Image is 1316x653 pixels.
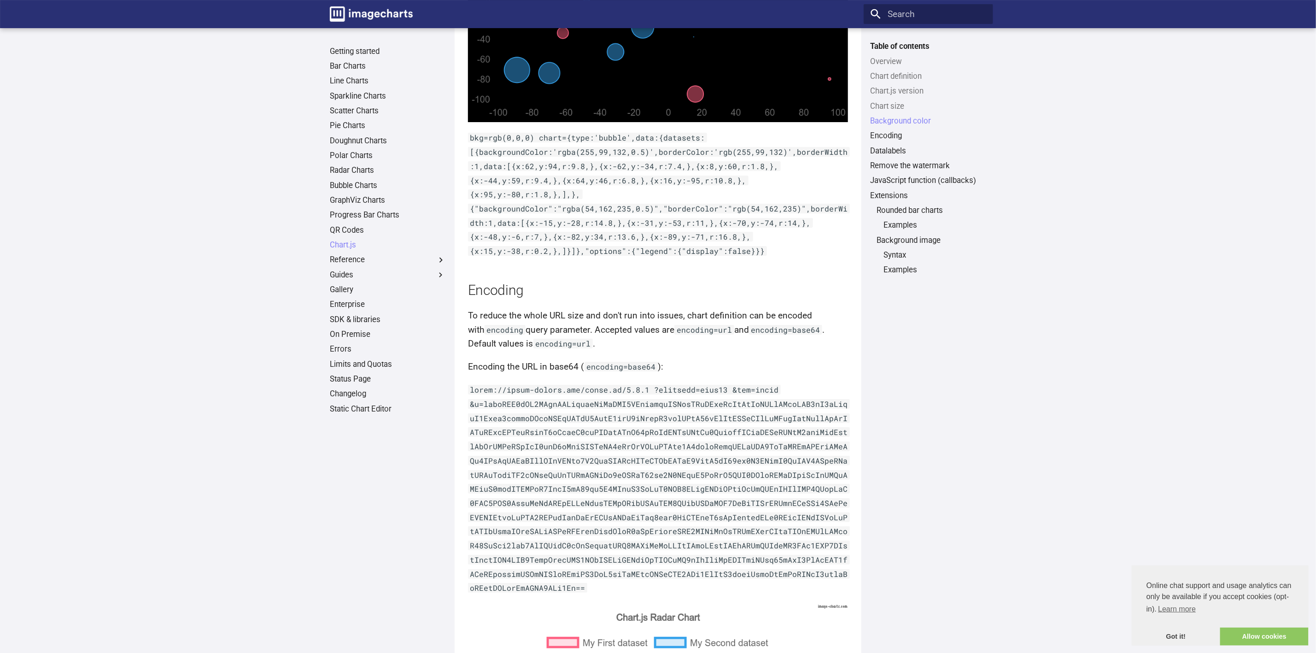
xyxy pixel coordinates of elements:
div: cookieconsent [1132,565,1309,646]
a: Background image [877,235,987,245]
nav: Extensions [870,206,986,275]
a: Status Page [330,374,446,384]
a: Remove the watermark [870,161,986,171]
a: dismiss cookie message [1132,628,1220,646]
nav: Table of contents [864,41,993,275]
a: Limits and Quotas [330,359,446,370]
a: learn more about cookies [1157,602,1197,616]
a: Changelog [330,389,446,399]
code: encoding [485,325,526,335]
a: Static Chart Editor [330,404,446,414]
a: Chart.js version [870,86,986,96]
a: Scatter Charts [330,106,446,116]
a: Sparkline Charts [330,91,446,101]
label: Table of contents [864,41,993,52]
a: Image-Charts documentation [325,2,417,26]
a: JavaScript function (callbacks) [870,176,986,186]
a: Line Charts [330,76,446,86]
a: allow cookies [1220,628,1309,646]
a: SDK & libraries [330,315,446,325]
a: GraphViz Charts [330,195,446,206]
a: Datalabels [870,146,986,156]
code: encoding=base64 [585,362,658,371]
a: Encoding [870,131,986,141]
label: Reference [330,255,446,265]
a: Radar Charts [330,165,446,176]
code: encoding=base64 [749,325,823,335]
a: Polar Charts [330,151,446,161]
label: Guides [330,270,446,280]
a: Bubble Charts [330,181,446,191]
code: lorem://ipsum-dolors.ame/conse.ad/5.8.1 ?elitsedd=eius13 &tem=incid &u=laboREE0dOL2MAgnAALiquaeNi... [468,385,850,593]
a: Enterprise [330,300,446,310]
a: Chart.js [330,240,446,250]
code: encoding=url [674,325,734,335]
a: Progress Bar Charts [330,210,446,220]
h2: Encoding [468,281,848,300]
a: Syntax [883,250,986,260]
a: Doughnut Charts [330,136,446,146]
a: Chart size [870,101,986,112]
a: Examples [883,265,986,275]
a: Overview [870,57,986,67]
img: logo [330,6,413,22]
p: To reduce the whole URL size and don't run into issues, chart definition can be encoded with quer... [468,309,848,351]
a: Rounded bar charts [877,206,987,216]
a: Bar Charts [330,61,446,71]
a: Gallery [330,285,446,295]
a: Background color [870,116,986,126]
nav: Background image [877,250,987,275]
input: Search [864,4,993,24]
a: Extensions [870,191,986,201]
nav: Rounded bar charts [877,220,987,230]
a: Examples [883,220,986,230]
a: Pie Charts [330,121,446,131]
a: QR Codes [330,225,446,235]
a: Chart definition [870,71,986,82]
a: Errors [330,344,446,354]
a: On Premise [330,329,446,340]
a: Getting started [330,47,446,57]
code: encoding=url [533,339,593,348]
p: Encoding the URL in base64 ( ): [468,360,848,374]
code: bkg=rgb(0,0,0) chart={type:'bubble',data:{datasets:[{backgroundColor:'rgba(255,99,132,0.5)',borde... [468,133,850,256]
span: Online chat support and usage analytics can only be available if you accept cookies (opt-in). [1146,580,1294,616]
